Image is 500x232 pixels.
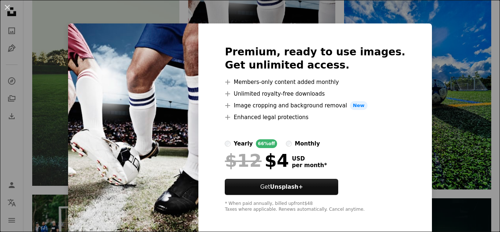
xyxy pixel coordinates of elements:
div: yearly [234,139,253,148]
input: yearly66%off [225,141,231,147]
h2: Premium, ready to use images. Get unlimited access. [225,45,405,72]
input: monthly [286,141,292,147]
span: USD [292,155,327,162]
button: GetUnsplash+ [225,179,338,195]
div: $4 [225,151,289,170]
li: Image cropping and background removal [225,101,405,110]
li: Unlimited royalty-free downloads [225,89,405,98]
div: * When paid annually, billed upfront $48 Taxes where applicable. Renews automatically. Cancel any... [225,201,405,213]
span: $12 [225,151,261,170]
span: New [350,101,367,110]
div: monthly [295,139,320,148]
li: Enhanced legal protections [225,113,405,122]
div: 66% off [256,139,277,148]
li: Members-only content added monthly [225,78,405,86]
span: per month * [292,162,327,169]
strong: Unsplash+ [270,184,303,190]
